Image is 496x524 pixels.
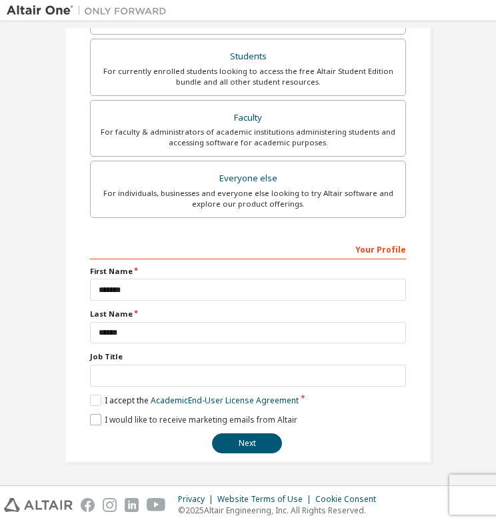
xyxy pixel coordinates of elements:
[125,498,139,512] img: linkedin.svg
[90,309,406,319] label: Last Name
[147,498,166,512] img: youtube.svg
[178,494,217,505] div: Privacy
[99,66,397,87] div: For currently enrolled students looking to access the free Altair Student Edition bundle and all ...
[217,494,315,505] div: Website Terms of Use
[90,414,297,425] label: I would like to receive marketing emails from Altair
[7,4,173,17] img: Altair One
[99,47,397,66] div: Students
[99,109,397,127] div: Faculty
[90,238,406,259] div: Your Profile
[99,188,397,209] div: For individuals, businesses and everyone else looking to try Altair software and explore our prod...
[81,498,95,512] img: facebook.svg
[99,127,397,148] div: For faculty & administrators of academic institutions administering students and accessing softwa...
[90,351,406,362] label: Job Title
[90,266,406,277] label: First Name
[315,494,384,505] div: Cookie Consent
[103,498,117,512] img: instagram.svg
[4,498,73,512] img: altair_logo.svg
[90,395,299,406] label: I accept the
[151,395,299,406] a: Academic End-User License Agreement
[99,169,397,188] div: Everyone else
[178,505,384,516] p: © 2025 Altair Engineering, Inc. All Rights Reserved.
[212,433,282,453] button: Next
